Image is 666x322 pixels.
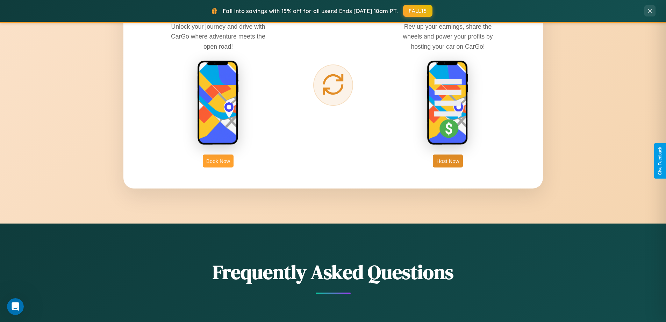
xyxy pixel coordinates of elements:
iframe: Intercom live chat [7,298,24,315]
img: host phone [427,60,469,146]
div: Give Feedback [658,147,663,175]
span: Fall into savings with 15% off for all users! Ends [DATE] 10am PT. [223,7,398,14]
h2: Frequently Asked Questions [123,259,543,286]
p: Unlock your journey and drive with CarGo where adventure meets the open road! [166,22,271,51]
button: Book Now [203,155,234,167]
img: rent phone [197,60,239,146]
button: Host Now [433,155,463,167]
p: Rev up your earnings, share the wheels and power your profits by hosting your car on CarGo! [395,22,500,51]
button: FALL15 [403,5,432,17]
